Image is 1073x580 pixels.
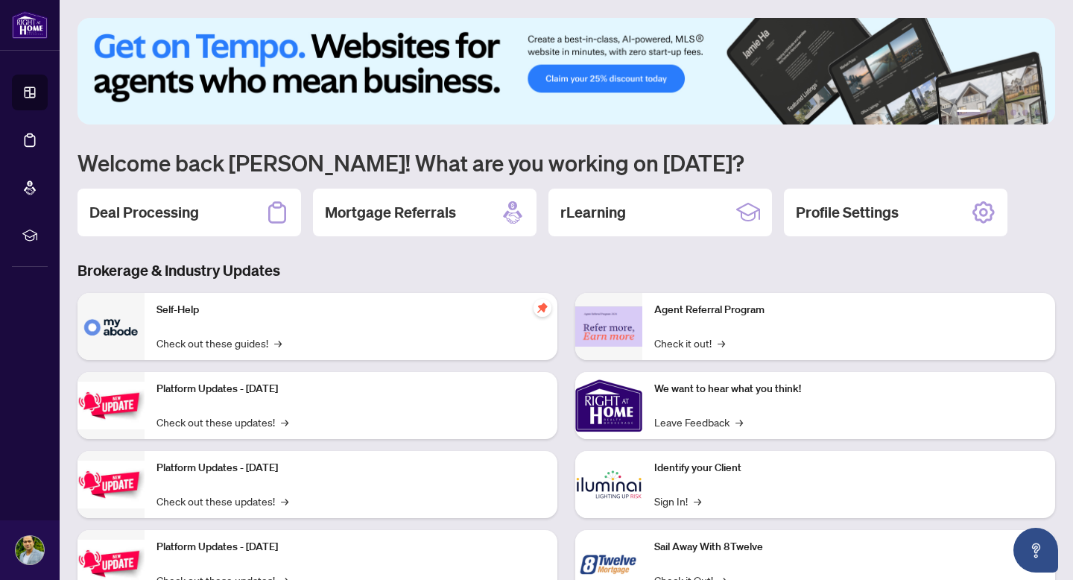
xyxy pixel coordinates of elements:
[575,372,642,439] img: We want to hear what you think!
[1022,110,1028,116] button: 5
[77,461,145,508] img: Platform Updates - July 8, 2025
[12,11,48,39] img: logo
[654,460,1043,476] p: Identify your Client
[654,539,1043,555] p: Sail Away With 8Twelve
[281,414,288,430] span: →
[987,110,993,116] button: 2
[654,493,701,509] a: Sign In!→
[1013,528,1058,573] button: Open asap
[77,293,145,360] img: Self-Help
[156,539,545,555] p: Platform Updates - [DATE]
[77,148,1055,177] h1: Welcome back [PERSON_NAME]! What are you working on [DATE]?
[1034,110,1040,116] button: 6
[998,110,1004,116] button: 3
[654,414,743,430] a: Leave Feedback→
[575,451,642,518] img: Identify your Client
[156,381,545,397] p: Platform Updates - [DATE]
[156,414,288,430] a: Check out these updates!→
[274,335,282,351] span: →
[575,306,642,347] img: Agent Referral Program
[77,260,1055,281] h3: Brokerage & Industry Updates
[156,460,545,476] p: Platform Updates - [DATE]
[957,110,981,116] button: 1
[281,493,288,509] span: →
[654,302,1043,318] p: Agent Referral Program
[89,202,199,223] h2: Deal Processing
[77,18,1055,124] img: Slide 0
[735,414,743,430] span: →
[654,335,725,351] a: Check it out!→
[77,382,145,429] img: Platform Updates - July 21, 2025
[156,302,545,318] p: Self-Help
[325,202,456,223] h2: Mortgage Referrals
[1010,110,1016,116] button: 4
[16,536,44,564] img: Profile Icon
[718,335,725,351] span: →
[654,381,1043,397] p: We want to hear what you think!
[156,335,282,351] a: Check out these guides!→
[534,299,551,317] span: pushpin
[156,493,288,509] a: Check out these updates!→
[796,202,899,223] h2: Profile Settings
[694,493,701,509] span: →
[560,202,626,223] h2: rLearning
